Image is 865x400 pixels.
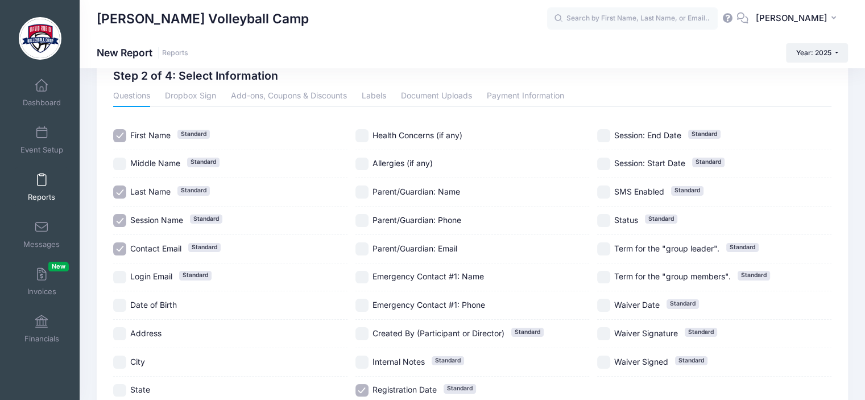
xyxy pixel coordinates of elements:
a: Add-ons, Coupons & Discounts [231,86,347,107]
span: Term for the "group members". [614,271,731,281]
a: Reports [162,49,188,57]
img: David Rubio Volleyball Camp [19,17,61,60]
span: Term for the "group leader". [614,244,719,253]
span: Session: End Date [614,130,681,140]
a: Dropbox Sign [165,86,216,107]
span: Status [614,215,638,225]
input: Emergency Contact #1: Phone [355,299,369,312]
span: Standard [675,356,707,365]
span: Emergency Contact #1: Name [373,271,484,281]
span: Standard [692,158,725,167]
span: Waiver Date [614,300,660,310]
span: Created By (Participant or Director) [373,328,504,338]
span: SMS Enabled [614,187,664,196]
span: Standard [667,299,699,308]
span: Login Email [130,271,172,281]
input: Last NameStandard [113,185,126,199]
span: Address [130,328,162,338]
input: StatusStandard [597,214,610,227]
span: Financials [24,334,59,344]
input: State [113,384,126,397]
a: Payment Information [487,86,564,107]
span: Internal Notes [373,357,425,366]
span: Event Setup [20,145,63,155]
input: City [113,356,126,369]
span: Standard [444,384,476,393]
a: InvoicesNew [15,262,69,302]
input: Middle NameStandard [113,158,126,171]
input: Term for the "group leader".Standard [597,242,610,255]
span: Dashboard [23,98,61,108]
span: Last Name [130,187,171,196]
span: Messages [23,240,60,249]
span: Waiver Signed [614,357,668,366]
a: Messages [15,215,69,254]
span: Registration Date [373,385,437,394]
span: [PERSON_NAME] [756,12,827,24]
span: Middle Name [130,158,180,168]
input: Session: Start DateStandard [597,158,610,171]
a: Dashboard [15,73,69,113]
span: Year: 2025 [796,48,831,57]
input: Parent/Guardian: Name [355,185,369,199]
span: Standard [688,130,721,139]
input: Session NameStandard [113,214,126,227]
h1: [PERSON_NAME] Volleyball Camp [97,6,309,32]
span: Standard [685,328,717,337]
span: Standard [177,130,210,139]
input: Login EmailStandard [113,271,126,284]
input: First NameStandard [113,129,126,142]
input: Internal NotesStandard [355,356,369,369]
a: Event Setup [15,120,69,160]
span: Standard [645,215,677,224]
span: Session Name [130,215,183,225]
input: Allergies (if any) [355,158,369,171]
span: Standard [188,243,221,252]
span: Parent/Guardian: Email [373,244,457,253]
input: Term for the "group members".Standard [597,271,610,284]
input: Waiver DateStandard [597,299,610,312]
a: Labels [362,86,386,107]
input: Search by First Name, Last Name, or Email... [547,7,718,30]
a: Questions [113,86,150,107]
span: Invoices [27,287,56,296]
input: Address [113,327,126,340]
span: State [130,385,150,394]
input: Waiver SignedStandard [597,356,610,369]
h1: New Report [97,47,188,59]
input: Waiver SignatureStandard [597,327,610,340]
input: Session: End DateStandard [597,129,610,142]
span: Parent/Guardian: Name [373,187,460,196]
input: Emergency Contact #1: Name [355,271,369,284]
span: First Name [130,130,171,140]
a: Reports [15,167,69,207]
span: Standard [187,158,220,167]
span: Contact Email [130,244,181,253]
input: Date of Birth [113,299,126,312]
span: Date of Birth [130,300,177,310]
span: Standard [190,215,222,224]
span: Reports [28,192,55,202]
span: Standard [179,271,212,280]
span: Standard [738,271,770,280]
input: Parent/Guardian: Phone [355,214,369,227]
span: Standard [726,243,759,252]
span: Session: Start Date [614,158,685,168]
span: Standard [671,186,703,195]
input: Health Concerns (if any) [355,129,369,142]
button: Year: 2025 [786,43,848,63]
span: Waiver Signature [614,328,678,338]
span: Standard [511,328,544,337]
span: New [48,262,69,271]
button: [PERSON_NAME] [748,6,848,32]
a: Financials [15,309,69,349]
input: SMS EnabledStandard [597,185,610,199]
span: Standard [177,186,210,195]
span: Emergency Contact #1: Phone [373,300,485,310]
input: Parent/Guardian: Email [355,242,369,255]
input: Contact EmailStandard [113,242,126,255]
input: Created By (Participant or Director)Standard [355,327,369,340]
span: Health Concerns (if any) [373,130,462,140]
input: Registration DateStandard [355,384,369,397]
span: Allergies (if any) [373,158,433,168]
